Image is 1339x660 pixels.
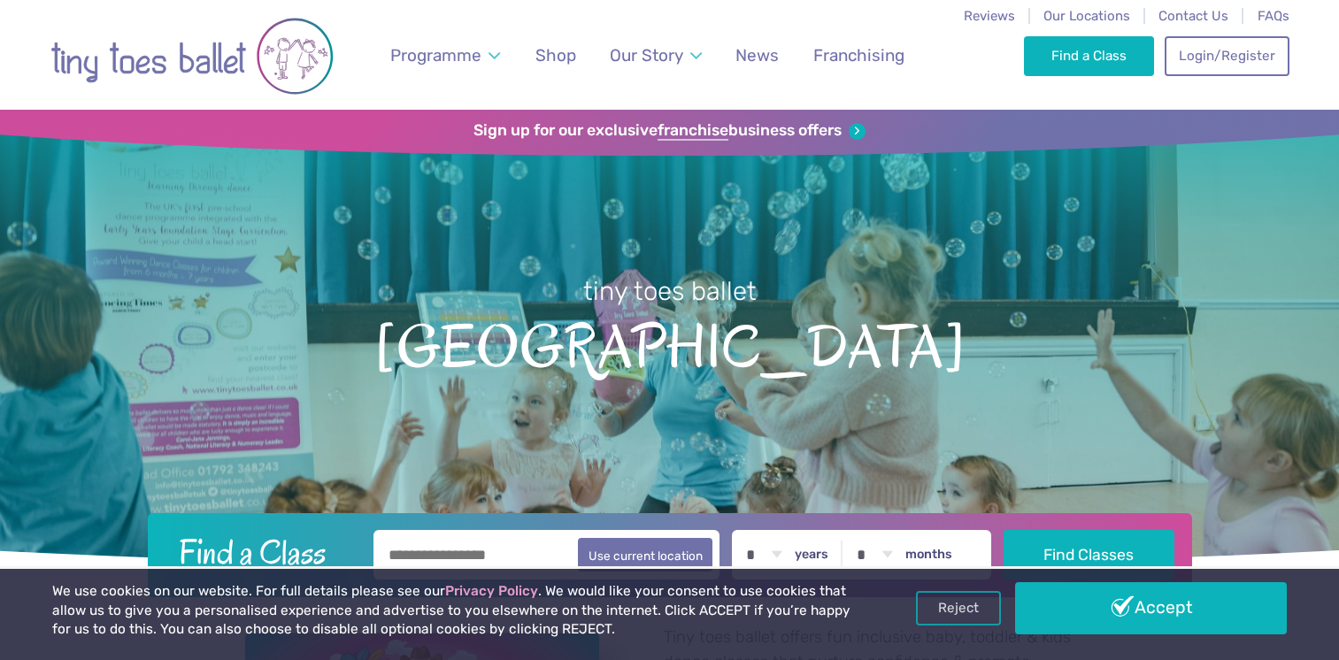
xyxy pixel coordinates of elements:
a: Login/Register [1165,36,1289,75]
small: tiny toes ballet [583,276,757,306]
a: Programme [381,35,508,76]
a: Contact Us [1158,8,1228,24]
a: Accept [1015,582,1286,633]
h2: Find a Class [165,530,361,574]
label: years [795,547,828,563]
span: Franchising [813,45,904,65]
img: tiny toes ballet [50,12,334,101]
a: Franchising [804,35,912,76]
a: Reject [916,591,1001,625]
span: Our Story [610,45,683,65]
a: Reviews [964,8,1015,24]
strong: franchise [658,121,728,141]
span: News [735,45,779,65]
a: News [727,35,788,76]
a: FAQs [1258,8,1289,24]
label: months [905,547,952,563]
a: Privacy Policy [445,583,538,599]
a: Shop [527,35,584,76]
button: Find Classes [1004,530,1174,579]
span: Shop [535,45,576,65]
a: Sign up for our exclusivefranchisebusiness offers [473,121,866,141]
span: Programme [390,45,481,65]
a: Find a Class [1024,36,1154,75]
span: [GEOGRAPHIC_DATA] [31,309,1308,380]
a: Our Story [601,35,710,76]
a: Our Locations [1043,8,1130,24]
button: Use current location [578,538,713,572]
p: We use cookies on our website. For full details please see our . We would like your consent to us... [52,582,854,640]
